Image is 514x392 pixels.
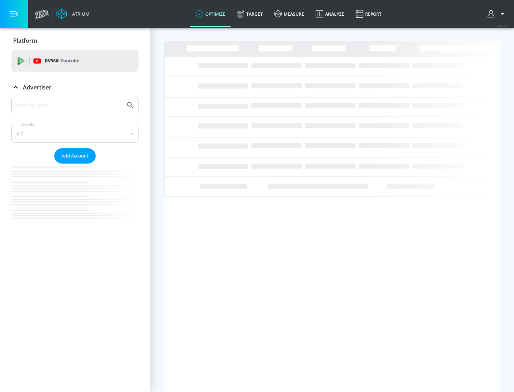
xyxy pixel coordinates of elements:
[11,97,138,233] div: Advertiser
[45,57,79,65] p: DV360:
[190,1,231,27] a: optimize
[23,83,51,91] p: Advertiser
[13,37,37,45] p: Platform
[56,9,90,19] a: Atrium
[60,57,79,65] p: Youtube
[11,164,138,233] nav: list of Advertiser
[11,50,138,72] div: DV360: Youtube
[69,11,90,17] div: Atrium
[54,148,96,164] button: Add Account
[497,24,507,27] span: v 4.24.0
[14,100,122,110] input: Search by name
[61,152,89,160] span: Add Account
[11,31,138,51] div: Platform
[310,1,350,27] a: Analyze
[11,125,138,143] div: A-Z
[268,1,310,27] a: measure
[231,1,268,27] a: Target
[11,77,138,97] div: Advertiser
[350,1,387,27] a: Report
[20,122,36,127] label: Sort By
